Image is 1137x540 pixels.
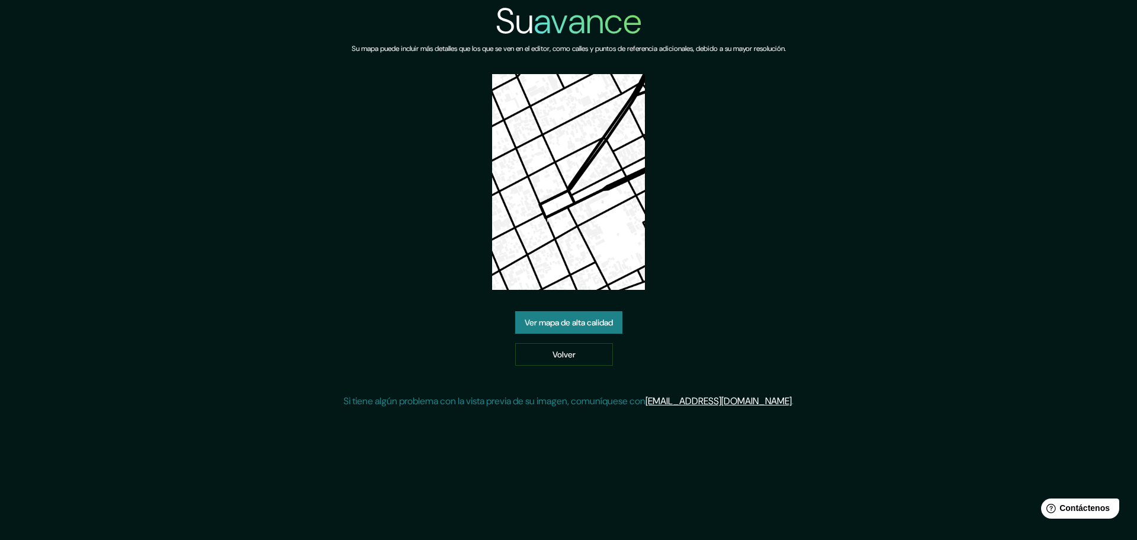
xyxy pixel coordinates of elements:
a: Ver mapa de alta calidad [515,311,622,334]
iframe: Lanzador de widgets de ayuda [1032,494,1124,527]
font: . [792,395,794,407]
font: Su mapa puede incluir más detalles que los que se ven en el editor, como calles y puntos de refer... [352,44,786,53]
font: Volver [553,349,576,360]
a: Volver [515,343,613,366]
font: Ver mapa de alta calidad [525,318,613,328]
font: Si tiene algún problema con la vista previa de su imagen, comuníquese con [343,395,645,407]
img: vista previa del mapa creado [492,74,645,290]
a: [EMAIL_ADDRESS][DOMAIN_NAME] [645,395,792,407]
